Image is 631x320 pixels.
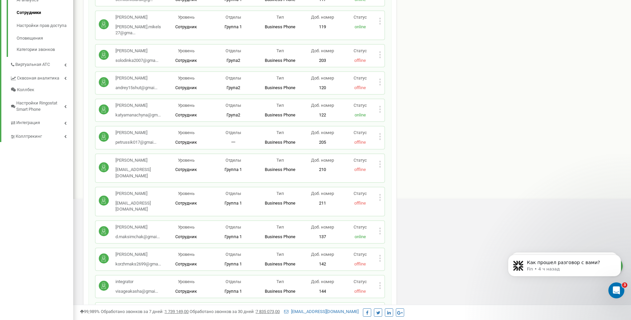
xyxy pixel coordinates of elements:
span: Виртуальная АТС [15,62,50,68]
span: [PERSON_NAME].mikels27@gma... [115,24,161,36]
span: Доб. номер [311,103,334,108]
span: Отделы [226,252,241,257]
span: Отделы [226,279,241,284]
span: Тип [276,158,284,163]
a: Настройки прав доступа [17,19,73,32]
span: Тип [276,48,284,53]
span: Уровень [178,48,195,53]
p: 142 [304,261,341,267]
span: online [355,24,366,29]
span: Интеграция [16,120,40,126]
span: Уровень [178,15,195,20]
span: Группа 1 [225,201,242,206]
p: [EMAIL_ADDRESS][DOMAIN_NAME] [115,200,163,213]
p: 119 [304,24,341,30]
a: Виртуальная АТС [10,57,73,71]
span: Уровень [178,103,195,108]
span: offline [354,201,366,206]
p: 210 [304,167,341,173]
span: Статус [354,279,367,284]
span: Группа 1 [225,24,242,29]
span: Група2 [227,85,240,90]
p: [PERSON_NAME] [115,102,161,109]
u: 7 835 073,00 [256,309,280,314]
span: Отделы [226,225,241,230]
span: Сотрудник [175,140,197,145]
span: Тип [276,225,284,230]
span: Статус [354,76,367,80]
span: Отделы [226,158,241,163]
span: Обработано звонков за 30 дней : [190,309,280,314]
p: [PERSON_NAME] [115,251,161,258]
span: offline [354,261,366,266]
span: korzhmaks2699@gma... [115,261,161,266]
a: Коллтрекинг [10,129,73,142]
a: [EMAIL_ADDRESS][DOMAIN_NAME] [284,309,359,314]
a: Оповещения [17,32,73,45]
span: Коллтрекинг [16,133,42,140]
span: 一 [231,140,236,145]
span: Business Phone [265,201,295,206]
p: [PERSON_NAME] [115,224,160,231]
span: Тип [276,130,284,135]
span: Отделы [226,48,241,53]
a: Коллбек [10,84,73,96]
p: [PERSON_NAME] [115,75,157,81]
span: online [355,112,366,117]
iframe: Intercom live chat [608,282,624,298]
p: [PERSON_NAME] [115,191,163,197]
span: Тип [276,76,284,80]
p: 137 [304,234,341,240]
a: Настройки Ringostat Smart Phone [10,95,73,115]
p: 120 [304,85,341,91]
span: Группа 1 [225,261,242,266]
a: Сквозная аналитика [10,71,73,84]
span: Business Phone [265,261,295,266]
span: Business Phone [265,140,295,145]
span: Business Phone [265,234,295,239]
span: d.maksimchak@gmai... [115,234,160,239]
span: Тип [276,279,284,284]
span: Сотрудник [175,261,197,266]
p: 122 [304,112,341,118]
span: Доб. номер [311,191,334,196]
span: Отделы [226,103,241,108]
span: 3 [622,282,627,288]
p: [PERSON_NAME] [115,14,163,21]
span: Тип [276,252,284,257]
span: Група2 [227,112,240,117]
span: Тип [276,191,284,196]
span: Группа 1 [225,289,242,294]
span: Уровень [178,158,195,163]
span: Статус [354,225,367,230]
span: Коллбек [17,87,34,93]
span: Сотрудник [175,167,197,172]
span: offline [354,289,366,294]
span: Статус [354,252,367,257]
span: Сотрудник [175,201,197,206]
span: Настройки Ringostat Smart Phone [16,100,64,112]
p: 205 [304,139,341,146]
span: Статус [354,103,367,108]
span: Business Phone [265,24,295,29]
span: Статус [354,191,367,196]
span: offline [354,140,366,145]
span: Статус [354,48,367,53]
p: [PERSON_NAME] [115,48,158,54]
span: Сотрудник [175,58,197,63]
span: Доб. номер [311,76,334,80]
span: Сотрудник [175,24,197,29]
span: Доб. номер [311,279,334,284]
span: Група2 [227,58,240,63]
span: Business Phone [265,85,295,90]
span: Доб. номер [311,15,334,20]
span: Уровень [178,191,195,196]
a: Категории звонков [17,45,73,53]
span: petrussik017@gmai... [115,140,156,145]
span: Доб. номер [311,130,334,135]
p: integrator [115,279,158,285]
